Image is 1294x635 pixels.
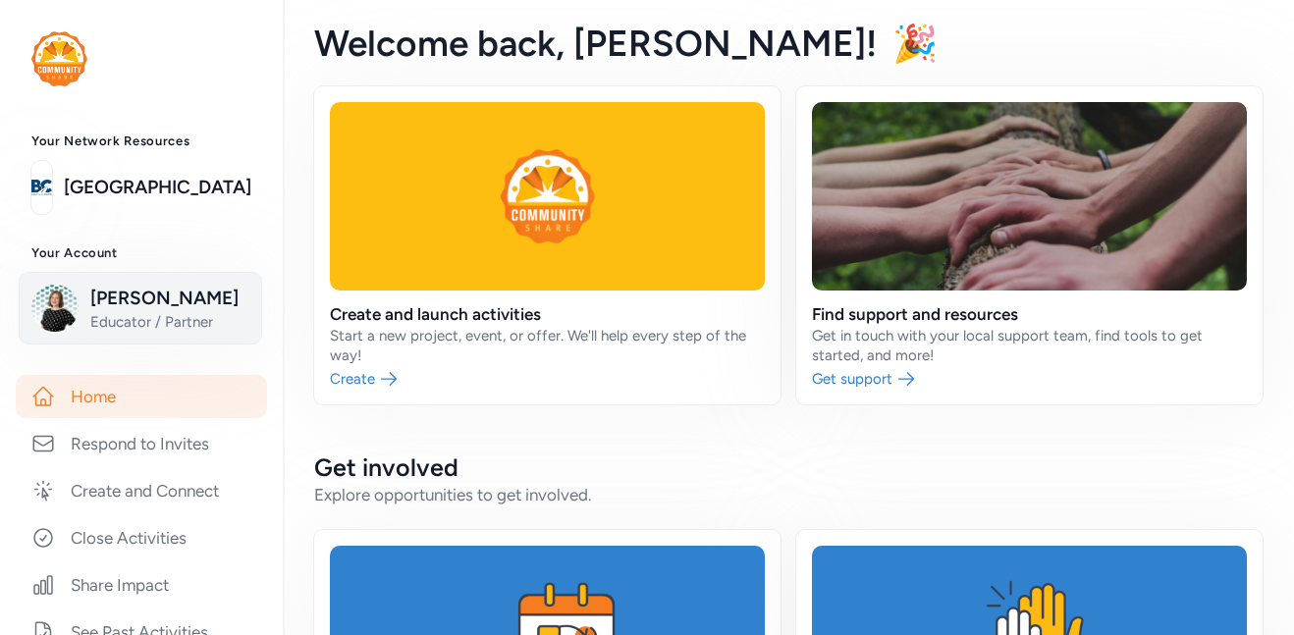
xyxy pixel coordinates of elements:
[314,22,877,65] span: Welcome back , [PERSON_NAME]!
[314,483,1263,506] div: Explore opportunities to get involved.
[31,166,52,209] img: logo
[31,133,251,149] h3: Your Network Resources
[64,174,251,201] a: [GEOGRAPHIC_DATA]
[16,422,267,465] a: Respond to Invites
[16,563,267,607] a: Share Impact
[314,451,1263,483] h2: Get involved
[892,22,938,65] span: 🎉
[16,375,267,418] a: Home
[31,245,251,261] h3: Your Account
[90,312,249,332] span: Educator / Partner
[19,272,262,344] button: [PERSON_NAME]Educator / Partner
[16,516,267,559] a: Close Activities
[90,285,249,312] span: [PERSON_NAME]
[16,469,267,512] a: Create and Connect
[31,31,87,86] img: logo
